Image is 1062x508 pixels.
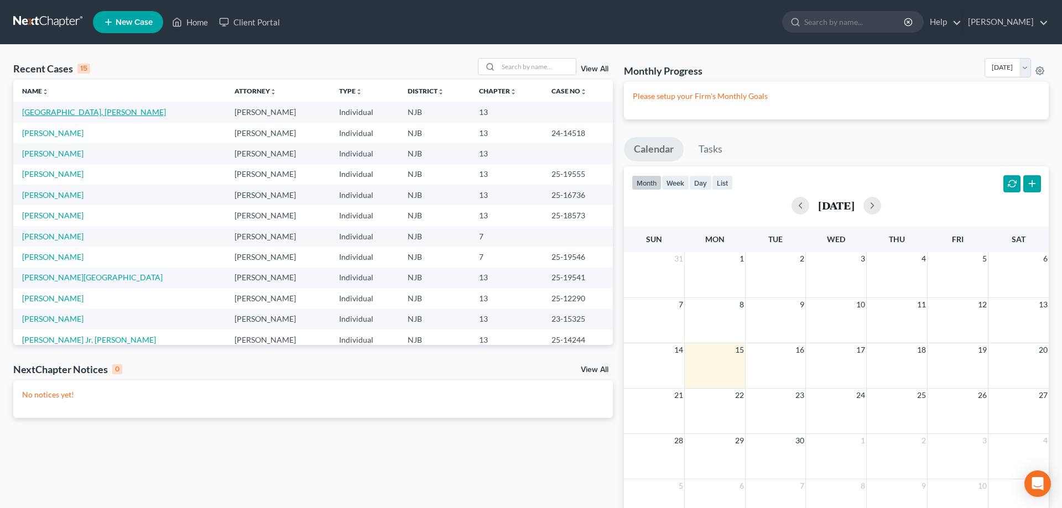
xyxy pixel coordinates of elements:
td: [PERSON_NAME] [226,164,330,185]
td: [PERSON_NAME] [226,123,330,143]
span: 31 [673,252,684,265]
div: Open Intercom Messenger [1024,470,1051,497]
span: Thu [889,234,905,244]
a: Case Nounfold_more [551,87,587,95]
td: Individual [330,309,399,329]
td: 25-14244 [543,329,612,350]
td: 25-19555 [543,164,612,185]
span: Sun [646,234,662,244]
span: 20 [1038,343,1049,357]
div: 0 [112,364,122,374]
a: Typeunfold_more [339,87,362,95]
td: 23-15325 [543,309,612,329]
td: 13 [470,143,543,164]
td: Individual [330,123,399,143]
i: unfold_more [580,88,587,95]
i: unfold_more [356,88,362,95]
span: 11 [916,298,927,311]
a: [PERSON_NAME] [22,294,84,303]
td: 13 [470,268,543,288]
i: unfold_more [438,88,444,95]
span: 24 [855,389,866,402]
button: week [662,175,689,190]
span: 5 [678,479,684,493]
span: 2 [799,252,805,265]
td: 13 [470,102,543,122]
span: 30 [794,434,805,447]
p: Please setup your Firm's Monthly Goals [633,91,1040,102]
td: 25-12290 [543,288,612,308]
td: NJB [399,247,470,267]
a: Tasks [689,137,732,161]
a: [PERSON_NAME] Jr, [PERSON_NAME] [22,335,156,344]
i: unfold_more [510,88,517,95]
td: Individual [330,143,399,164]
td: [PERSON_NAME] [226,268,330,288]
span: New Case [116,18,153,27]
p: No notices yet! [22,389,604,400]
td: 13 [470,329,543,350]
td: NJB [399,268,470,288]
span: 17 [855,343,866,357]
span: 26 [977,389,988,402]
span: 28 [673,434,684,447]
span: 3 [981,434,988,447]
span: Fri [952,234,964,244]
td: NJB [399,123,470,143]
span: 29 [734,434,745,447]
span: 7 [799,479,805,493]
span: 8 [738,298,745,311]
span: 21 [673,389,684,402]
td: 13 [470,288,543,308]
a: Chapterunfold_more [479,87,517,95]
td: 13 [470,123,543,143]
a: [PERSON_NAME][GEOGRAPHIC_DATA] [22,273,163,282]
td: Individual [330,268,399,288]
td: NJB [399,226,470,247]
button: month [632,175,662,190]
button: day [689,175,712,190]
a: View All [581,65,608,73]
i: unfold_more [42,88,49,95]
a: Client Portal [214,12,285,32]
span: 5 [981,252,988,265]
span: 16 [794,343,805,357]
td: 25-19546 [543,247,612,267]
input: Search by name... [804,12,905,32]
td: 13 [470,205,543,226]
td: 13 [470,309,543,329]
span: 12 [977,298,988,311]
span: Wed [827,234,845,244]
td: Individual [330,247,399,267]
td: Individual [330,185,399,205]
span: 27 [1038,389,1049,402]
a: Attorneyunfold_more [235,87,277,95]
span: 4 [920,252,927,265]
td: [PERSON_NAME] [226,226,330,247]
span: 9 [799,298,805,311]
td: 13 [470,164,543,185]
span: Tue [768,234,783,244]
a: [PERSON_NAME] [22,169,84,179]
span: 8 [860,479,866,493]
td: 7 [470,247,543,267]
td: 13 [470,185,543,205]
span: 18 [916,343,927,357]
span: 25 [916,389,927,402]
td: Individual [330,164,399,185]
td: Individual [330,329,399,350]
span: 6 [1042,252,1049,265]
td: Individual [330,102,399,122]
span: 1 [860,434,866,447]
a: [PERSON_NAME] [22,252,84,261]
span: 10 [855,298,866,311]
td: 25-16736 [543,185,612,205]
a: [GEOGRAPHIC_DATA], [PERSON_NAME] [22,107,166,117]
a: Home [166,12,214,32]
td: 25-19541 [543,268,612,288]
a: [PERSON_NAME] [22,211,84,220]
span: 14 [673,343,684,357]
td: [PERSON_NAME] [226,309,330,329]
td: [PERSON_NAME] [226,143,330,164]
a: [PERSON_NAME] [22,232,84,241]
